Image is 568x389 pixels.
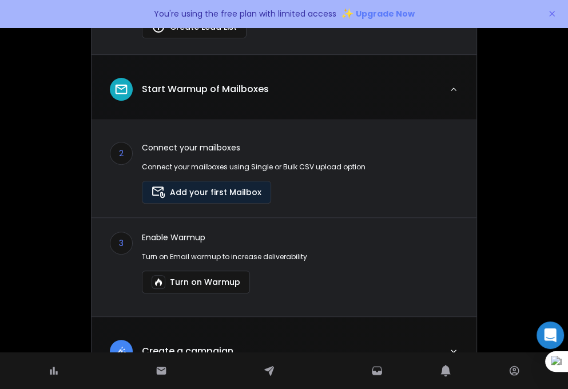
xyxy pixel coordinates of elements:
[92,119,476,316] div: leadStart Warmup of Mailboxes
[142,344,233,358] p: Create a campaign
[92,69,476,119] button: leadStart Warmup of Mailboxes
[154,8,336,19] p: You're using the free plan with limited access
[341,6,353,22] span: ✨
[142,232,307,243] p: Enable Warmup
[142,82,269,96] p: Start Warmup of Mailboxes
[114,344,129,358] img: lead
[537,321,564,349] div: Open Intercom Messenger
[142,181,271,204] button: Add your first Mailbox
[92,331,476,381] button: leadCreate a campaign
[356,8,415,19] span: Upgrade Now
[110,232,133,255] div: 3
[110,142,133,165] div: 2
[341,2,415,25] button: ✨Upgrade Now
[114,82,129,97] img: lead
[142,162,366,172] p: Connect your mailboxes using Single or Bulk CSV upload option
[142,142,366,153] p: Connect your mailboxes
[142,271,250,293] button: Turn on Warmup
[142,252,307,261] p: Turn on Email warmup to increase deliverability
